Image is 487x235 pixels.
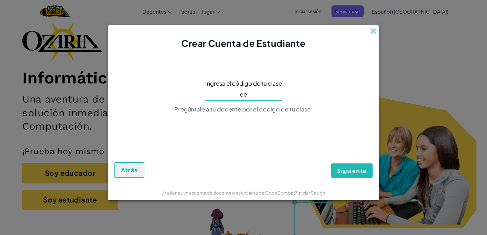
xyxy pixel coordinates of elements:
button: Siguiente [331,163,373,178]
span: Crear Cuenta de Estudiante [181,38,306,49]
span: Pregúntale a tu docente por el código de tu clase. [174,105,313,113]
span: Atrás [121,166,138,174]
a: Iniciar Sesión [298,190,325,196]
span: Ingresa el código de tu clase [205,79,282,88]
span: ¿Ya tienes una cuenta de docente o estudiante de CodeCombat? [162,190,298,196]
span: Siguiente [337,167,367,174]
button: Atrás [114,162,144,178]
